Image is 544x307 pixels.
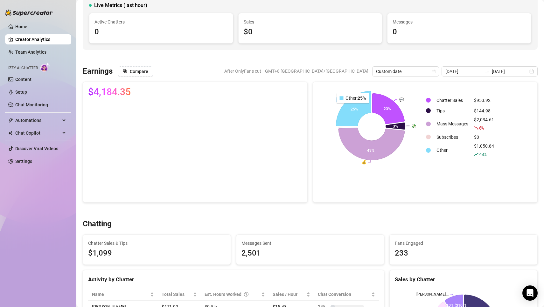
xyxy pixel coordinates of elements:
div: 0 [94,26,228,38]
td: Other [434,143,471,158]
span: Chat Conversion [318,291,370,298]
th: Chat Conversion [314,288,379,301]
h3: Chatting [83,219,112,229]
span: Name [92,291,149,298]
a: Creator Analytics [15,34,66,44]
a: Settings [15,159,32,164]
span: fall [474,126,478,130]
span: to [484,69,489,74]
div: $0 [474,134,494,141]
text: 💬 [399,97,404,102]
th: Name [88,288,158,301]
span: rise [474,152,478,157]
span: Messages [393,18,526,25]
td: Tips [434,106,471,116]
div: 0 [393,26,526,38]
td: Chatter Sales [434,95,471,105]
span: $4,184.35 [88,87,131,97]
input: End date [492,68,528,75]
div: Open Intercom Messenger [522,285,538,301]
text: [PERSON_NAME]... [416,292,449,297]
span: calendar [432,70,436,73]
td: Mass Messages [434,116,471,131]
th: Sales / Hour [269,288,314,301]
img: Chat Copilot [8,131,12,135]
div: $1,050.84 [474,143,494,158]
a: Home [15,24,27,29]
span: question-circle [244,291,248,298]
div: $2,034.61 [474,116,494,131]
td: Subscribes [434,132,471,142]
a: Team Analytics [15,50,46,55]
div: Est. Hours Worked [205,291,260,298]
span: Custom date [376,67,435,76]
div: $0 [244,26,377,38]
button: Compare [118,66,153,77]
text: 📝 [336,97,341,102]
div: $144.98 [474,107,494,114]
a: Content [15,77,31,82]
span: $1,099 [88,247,226,259]
span: Fans Engaged [395,240,532,247]
span: Messages Sent [241,240,379,247]
div: Activity by Chatter [88,275,379,284]
text: 💸 [411,123,416,128]
span: Sales [244,18,377,25]
div: Sales by Chatter [395,275,532,284]
h3: Earnings [83,66,113,77]
img: logo-BBDzfeDw.svg [5,10,53,16]
span: Izzy AI Chatter [8,65,38,71]
div: 2,501 [241,247,379,259]
span: GMT+8 [GEOGRAPHIC_DATA]/[GEOGRAPHIC_DATA] [265,66,368,76]
span: Compare [130,69,148,74]
span: Total Sales [162,291,192,298]
div: 233 [395,247,532,259]
a: Setup [15,90,27,95]
span: block [123,69,127,73]
span: thunderbolt [8,118,13,123]
span: Sales / Hour [273,291,305,298]
a: Discover Viral Videos [15,146,58,151]
span: Automations [15,115,60,125]
div: $953.92 [474,97,494,104]
span: Chatter Sales & Tips [88,240,226,247]
img: AI Chatter [40,63,50,72]
th: Total Sales [158,288,201,301]
text: 💰 [362,160,366,164]
input: Start date [445,68,482,75]
span: 48 % [479,151,486,157]
span: swap-right [484,69,489,74]
span: Chat Copilot [15,128,60,138]
span: Live Metrics (last hour) [94,2,147,9]
span: After OnlyFans cut [224,66,261,76]
a: Chat Monitoring [15,102,48,107]
span: Active Chatters [94,18,228,25]
span: 6 % [479,125,484,131]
